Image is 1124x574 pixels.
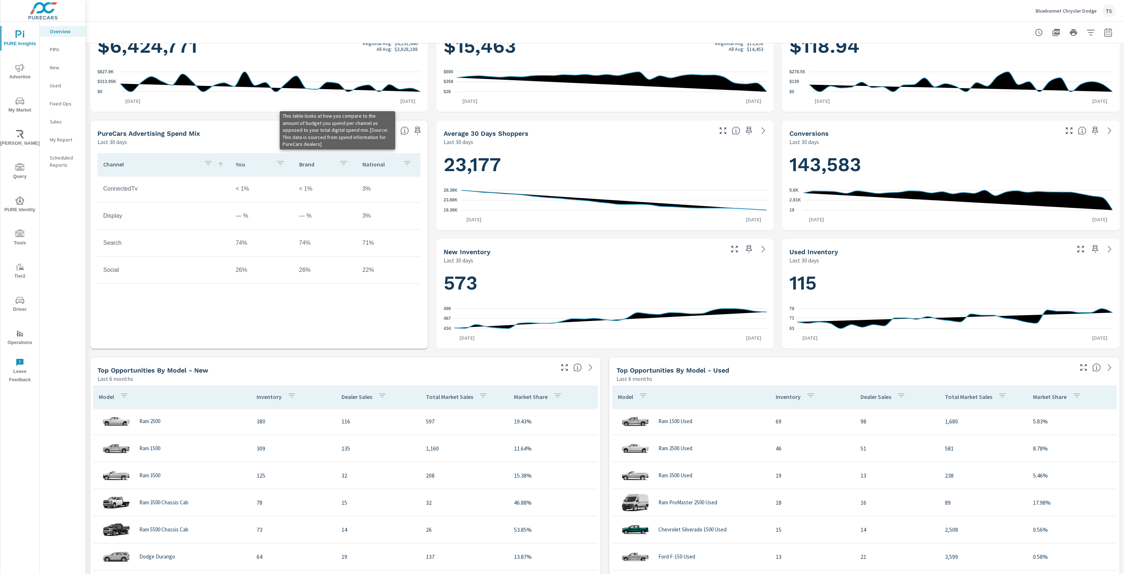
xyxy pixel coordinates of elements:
p: 2,508 [945,525,1021,534]
p: Total Market Sales [426,393,473,400]
p: Ram 1500 [139,445,160,452]
a: See more details in report [1104,362,1115,373]
p: 16 [861,498,934,507]
div: Used [40,80,86,91]
p: Bluebonnet Chrysler Dodge [1036,8,1097,14]
text: 434 [444,326,451,331]
p: [DATE] [797,334,823,342]
p: Ford F-150 Used [658,553,695,560]
h5: Used Inventory [789,248,838,256]
img: glamour [621,492,650,513]
text: $358 [444,79,453,84]
p: [DATE] [457,97,483,105]
text: $26 [444,89,451,94]
img: glamour [102,546,131,568]
p: [DATE] [741,97,766,105]
p: 238 [945,471,1021,480]
p: 19 [776,471,849,480]
div: Fixed Ops [40,98,86,109]
button: Print Report [1066,25,1081,40]
p: 3,599 [945,552,1021,561]
span: [PERSON_NAME] [3,130,37,148]
span: Save this to your personalized report [743,125,755,136]
p: 309 [257,444,330,453]
img: glamour [102,410,131,432]
p: Brand [299,161,334,168]
p: 15 [341,498,415,507]
p: 15 [776,525,849,534]
td: Social [97,261,230,279]
img: glamour [621,465,650,486]
span: Query [3,163,37,181]
p: [DATE] [461,216,487,223]
p: [DATE] [395,97,421,105]
p: 137 [426,552,502,561]
p: [DATE] [810,97,835,105]
span: Driver [3,296,37,314]
img: glamour [621,546,650,568]
p: 21 [861,552,934,561]
p: Dealer Sales [341,393,372,400]
p: 69 [776,417,849,426]
div: Scheduled Reports [40,152,86,170]
div: Sales [40,116,86,127]
text: 2.81K [789,198,801,203]
p: Ram 2500 Used [658,445,692,452]
button: Make Fullscreen [386,125,397,136]
p: Last 30 days [97,138,127,146]
p: Ram 3500 [139,472,160,479]
p: 53.85% [514,525,592,534]
span: The number of dealer-specified goals completed by a visitor. [Source: This data is provided by th... [1078,126,1086,135]
button: Make Fullscreen [1075,243,1086,255]
div: New [40,62,86,73]
img: glamour [102,438,131,459]
p: 13.87% [514,552,592,561]
text: 5.6K [789,188,799,193]
span: Leave Feedback [3,358,37,384]
a: See more details in report [1104,125,1115,136]
p: 13 [861,471,934,480]
p: 597 [426,417,502,426]
p: Last 30 days [444,256,473,265]
button: Make Fullscreen [559,362,570,373]
p: 5.83% [1033,417,1111,426]
p: Inventory [776,393,801,400]
img: glamour [102,519,131,540]
text: $0 [789,89,794,94]
a: See more details in report [1104,243,1115,255]
td: < 1% [230,180,293,198]
p: [DATE] [120,97,145,105]
text: 63 [789,326,794,331]
p: 1,160 [426,444,502,453]
p: National [362,161,397,168]
p: Ram 2500 [139,418,160,425]
p: Model [99,393,114,400]
p: Last 30 days [789,138,819,146]
div: nav menu [0,22,39,387]
p: 116 [341,417,415,426]
p: Inventory [257,393,282,400]
img: glamour [621,519,650,540]
p: 78 [257,498,330,507]
p: Overview [50,28,80,35]
text: $278.55 [789,69,805,74]
p: 19.43% [514,417,592,426]
text: $627.9K [97,69,114,74]
p: 0.56% [1033,525,1111,534]
div: TS [1102,4,1115,17]
p: 64 [257,552,330,561]
p: Scheduled Reports [50,154,80,169]
text: 78 [789,306,794,311]
p: Used [50,82,80,89]
p: New [50,64,80,71]
p: 14 [341,525,415,534]
td: — % [293,207,357,225]
p: 135 [341,444,415,453]
div: My Report [40,134,86,145]
span: My Market [3,97,37,114]
span: Find the biggest opportunities within your model lineup by seeing how each model is selling in yo... [573,363,582,372]
button: Apply Filters [1084,25,1098,40]
p: Chevrolet Silverado 1500 Used [658,526,727,533]
p: Last 30 days [789,256,819,265]
h1: $6,424,771 [97,34,421,58]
